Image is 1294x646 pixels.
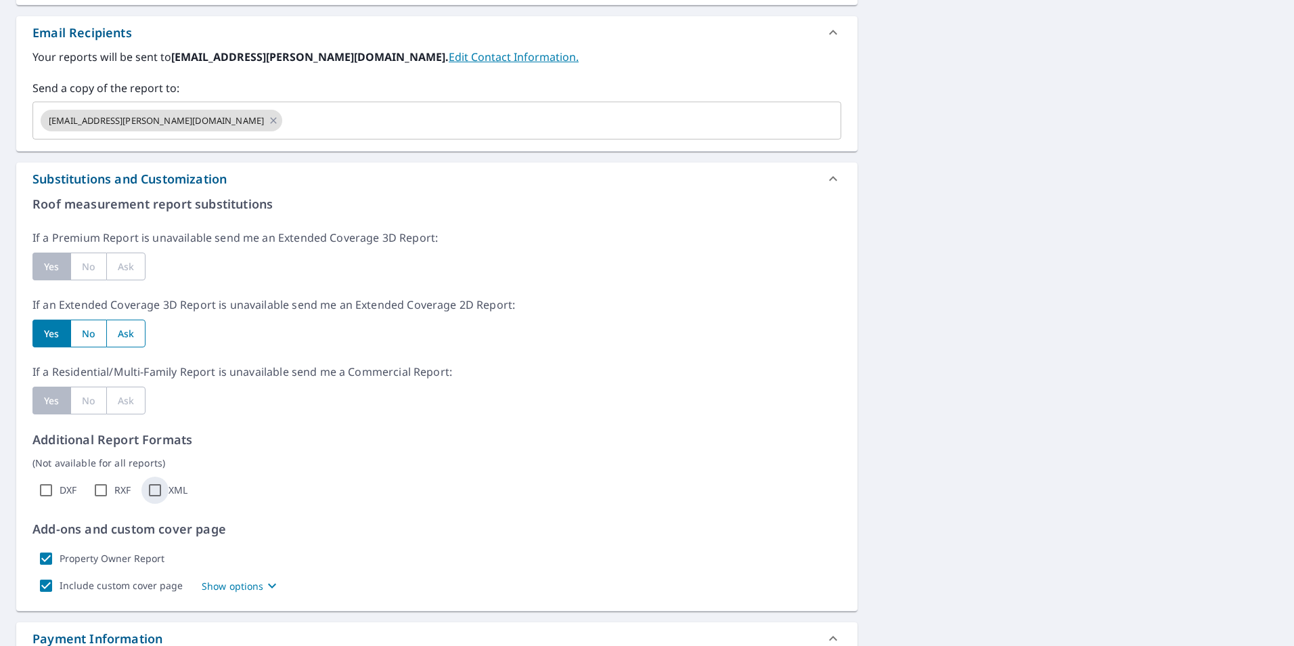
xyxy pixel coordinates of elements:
[202,579,264,593] p: Show options
[16,163,857,195] div: Substitutions and Customization
[41,114,272,127] span: [EMAIL_ADDRESS][PERSON_NAME][DOMAIN_NAME]
[169,484,187,496] label: XML
[32,456,841,470] p: (Not available for all reports)
[32,364,841,380] p: If a Residential/Multi-Family Report is unavailable send me a Commercial Report:
[202,578,280,594] button: Show options
[171,49,449,64] b: [EMAIL_ADDRESS][PERSON_NAME][DOMAIN_NAME].
[32,80,841,96] label: Send a copy of the report to:
[60,484,76,496] label: DXF
[32,24,132,42] div: Email Recipients
[32,49,841,65] label: Your reports will be sent to
[114,484,131,496] label: RXF
[60,553,164,565] label: Property Owner Report
[60,580,183,592] label: Include custom cover page
[32,297,841,313] p: If an Extended Coverage 3D Report is unavailable send me an Extended Coverage 2D Report:
[449,49,579,64] a: EditContactInfo
[32,230,841,246] p: If a Premium Report is unavailable send me an Extended Coverage 3D Report:
[41,110,282,131] div: [EMAIL_ADDRESS][PERSON_NAME][DOMAIN_NAME]
[32,431,841,449] p: Additional Report Formats
[32,520,841,538] p: Add-ons and custom cover page
[16,16,857,49] div: Email Recipients
[32,170,227,188] div: Substitutions and Customization
[32,195,841,213] p: Roof measurement report substitutions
